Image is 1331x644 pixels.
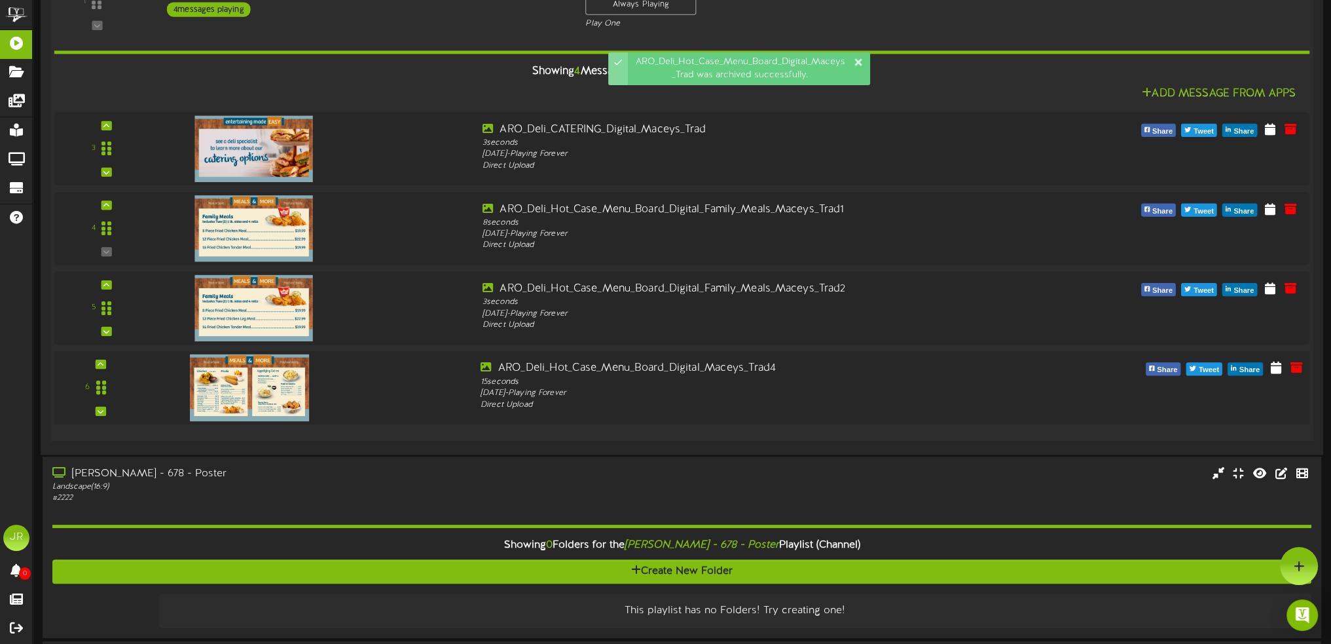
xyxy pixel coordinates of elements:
div: ARO_Deli_Hot_Case_Menu_Board_Digital_Family_Meals_Maceys_Trad2 [483,281,986,296]
div: 3 seconds [483,137,986,148]
button: Share [1222,203,1257,216]
span: Tweet [1191,283,1216,297]
span: 0 [546,539,553,551]
button: Tweet [1181,203,1217,216]
div: This playlist has no Folders! Try creating one! [169,603,1302,618]
span: Share [1150,283,1175,297]
div: # 2222 [52,493,566,504]
img: ed83ef40-7b9a-41e8-bbf7-9d2a65de22a4.png [194,195,312,261]
button: Add Message From Apps [1138,85,1300,102]
span: Tweet [1191,124,1216,138]
span: Share [1154,363,1180,377]
button: Share [1222,123,1257,136]
div: [DATE] - Playing Forever [483,228,986,239]
div: 15 seconds [481,376,989,388]
span: Tweet [1196,363,1222,377]
button: Share [1141,282,1176,295]
div: Direct Upload [483,319,986,330]
button: Share [1141,203,1176,216]
div: 6 [85,381,90,393]
div: [PERSON_NAME] - 678 - Poster [52,466,566,482]
button: Tweet [1181,282,1217,295]
img: 3e45561d-29fb-470c-b2cc-df7bcc06863e.png [190,354,309,421]
span: Tweet [1191,204,1216,218]
button: Share [1222,282,1257,295]
div: Play One [585,18,884,29]
button: Share [1228,362,1263,375]
div: Direct Upload [483,239,986,250]
i: [PERSON_NAME] - 678 - Poster [625,539,779,551]
span: Share [1237,363,1262,377]
div: 3 seconds [483,296,986,307]
div: 8 seconds [483,217,986,228]
button: Tweet [1186,362,1222,375]
div: JR [3,525,29,551]
button: Tweet [1181,123,1217,136]
div: ARO_Deli_CATERING_Digital_Maceys_Trad [483,122,986,137]
span: Share [1150,124,1175,138]
div: Dismiss this notification [853,56,864,69]
div: [DATE] - Playing Forever [481,387,989,399]
div: Direct Upload [483,160,986,171]
span: Share [1150,204,1175,218]
span: Share [1231,124,1256,138]
img: 4cba7b98-a0a8-490c-8dec-eabde9836533.png [194,275,312,341]
div: ARO_Deli_Hot_Case_Menu_Board_Digital_Maceys_Trad4 [481,360,989,375]
div: ARO_Deli_Hot_Case_Menu_Board_Digital_Family_Meals_Maceys_Trad1 [483,202,986,217]
span: Share [1231,283,1256,297]
div: Landscape ( 16:9 ) [52,482,566,493]
div: Direct Upload [481,399,989,411]
div: [DATE] - Playing Forever [483,148,986,159]
button: Create New Folder [52,559,1311,584]
button: Share [1141,123,1176,136]
span: 0 [19,567,31,580]
div: 4 messages playing [167,2,251,16]
span: 4 [574,65,580,77]
div: Open Intercom Messenger [1286,599,1318,631]
div: ARO_Deli_Hot_Case_Menu_Board_Digital_Maceys_Trad was archived successfully. [628,52,870,85]
button: Share [1146,362,1181,375]
img: 18037905-4d61-42d2-a0e3-5cf13d34a135.png [194,115,312,181]
div: Showing Folders for the Playlist (Channel) [43,531,1321,559]
div: [DATE] - Playing Forever [483,308,986,319]
span: Share [1231,204,1256,218]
